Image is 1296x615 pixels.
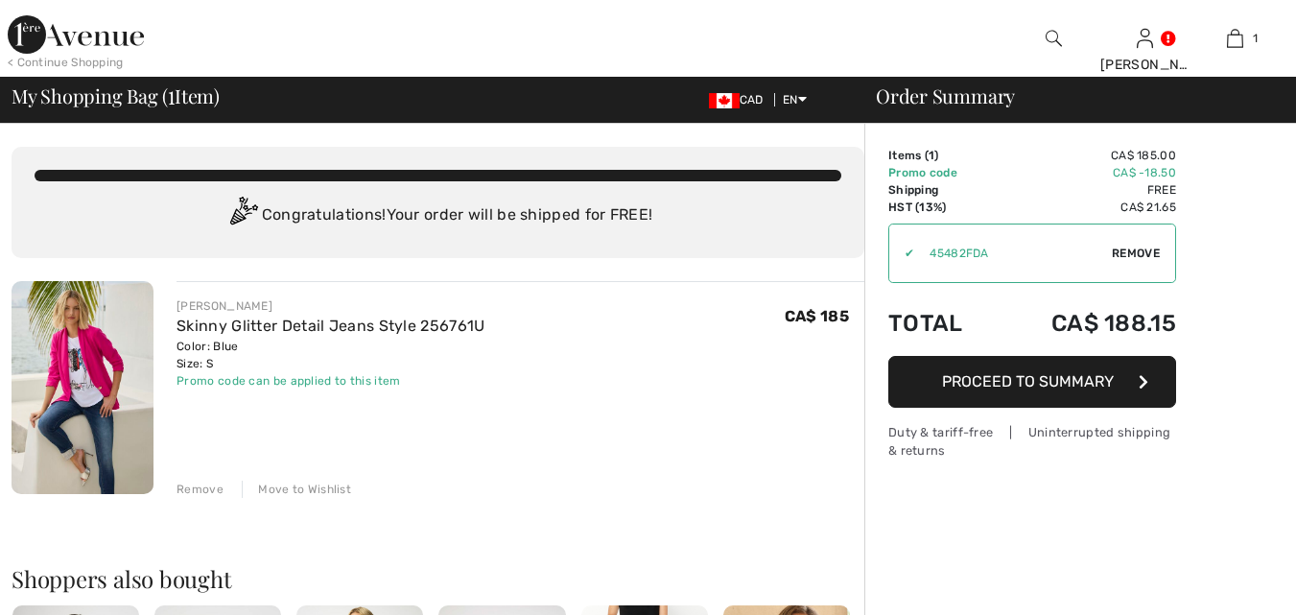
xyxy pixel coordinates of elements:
[8,15,144,54] img: 1ère Avenue
[996,147,1176,164] td: CA$ 185.00
[996,181,1176,199] td: Free
[783,93,807,106] span: EN
[888,356,1176,408] button: Proceed to Summary
[1190,27,1280,50] a: 1
[888,423,1176,460] div: Duty & tariff-free | Uninterrupted shipping & returns
[8,54,124,71] div: < Continue Shopping
[888,181,996,199] td: Shipping
[888,147,996,164] td: Items ( )
[12,567,864,590] h2: Shoppers also bought
[12,86,220,106] span: My Shopping Bag ( Item)
[1137,29,1153,47] a: Sign In
[242,481,351,498] div: Move to Wishlist
[942,372,1114,390] span: Proceed to Summary
[1227,27,1243,50] img: My Bag
[914,225,1112,282] input: Promo code
[888,199,996,216] td: HST (13%)
[889,245,914,262] div: ✔
[888,291,996,356] td: Total
[224,197,262,235] img: Congratulation2.svg
[709,93,740,108] img: Canadian Dollar
[1100,55,1190,75] div: [PERSON_NAME]
[177,317,484,335] a: Skinny Glitter Detail Jeans Style 256761U
[709,93,771,106] span: CAD
[177,297,484,315] div: [PERSON_NAME]
[996,199,1176,216] td: CA$ 21.65
[996,291,1176,356] td: CA$ 188.15
[853,86,1284,106] div: Order Summary
[12,281,153,494] img: Skinny Glitter Detail Jeans Style 256761U
[177,372,484,390] div: Promo code can be applied to this item
[1253,30,1258,47] span: 1
[888,164,996,181] td: Promo code
[1112,245,1160,262] span: Remove
[996,164,1176,181] td: CA$ -18.50
[785,307,849,325] span: CA$ 185
[177,481,224,498] div: Remove
[1137,27,1153,50] img: My Info
[929,149,934,162] span: 1
[35,197,841,235] div: Congratulations! Your order will be shipped for FREE!
[1046,27,1062,50] img: search the website
[177,338,484,372] div: Color: Blue Size: S
[168,82,175,106] span: 1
